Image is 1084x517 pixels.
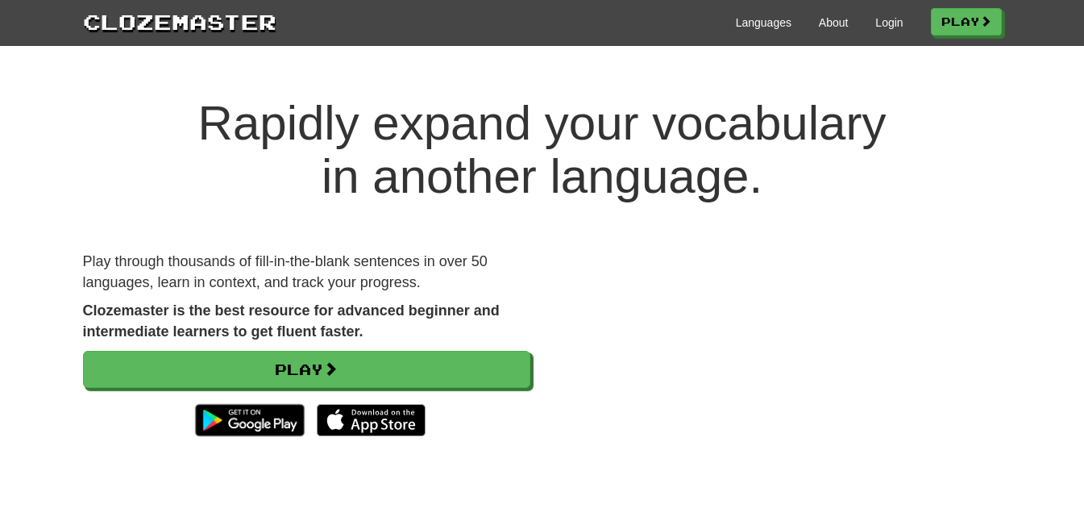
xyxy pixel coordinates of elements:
a: Play [83,351,530,388]
a: Languages [736,15,791,31]
p: Play through thousands of fill-in-the-blank sentences in over 50 languages, learn in context, and... [83,252,530,293]
img: Get it on Google Play [187,396,312,444]
strong: Clozemaster is the best resource for advanced beginner and intermediate learners to get fluent fa... [83,302,500,340]
a: Clozemaster [83,6,276,36]
a: About [819,15,849,31]
a: Play [931,8,1002,35]
img: Download_on_the_App_Store_Badge_US-UK_135x40-25178aeef6eb6b83b96f5f2d004eda3bffbb37122de64afbaef7... [317,404,426,436]
a: Login [875,15,903,31]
